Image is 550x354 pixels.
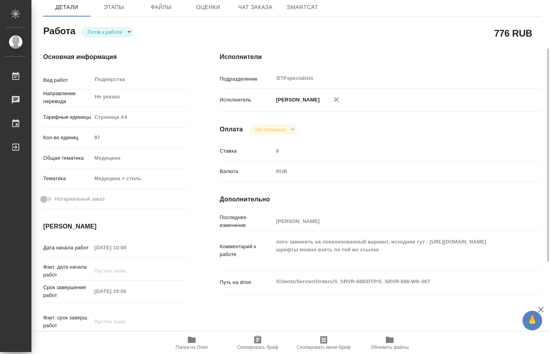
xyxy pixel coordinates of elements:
[273,235,515,264] textarea: лого заменить на локализованный вариант, исходник тут - [URL][DOMAIN_NAME] шрифты можно взять по ...
[291,332,357,354] button: Скопировать мини-бриф
[92,286,160,297] input: Пустое поле
[43,113,92,121] p: Тарифные единицы
[43,263,92,279] p: Факт. дата начала работ
[43,90,92,105] p: Направление перевода
[92,132,188,143] input: Пустое поле
[43,76,92,84] p: Вид работ
[220,75,273,83] p: Подразделение
[237,345,278,350] span: Скопировать бриф
[189,2,227,12] span: Оценки
[43,23,75,37] h2: Работа
[43,52,188,62] h4: Основная информация
[220,96,273,104] p: Исполнитель
[95,2,133,12] span: Этапы
[43,314,92,330] p: Факт. срок заверш. работ
[43,244,92,252] p: Дата начала работ
[220,195,541,204] h4: Дополнительно
[522,311,542,330] button: 🙏
[92,242,160,253] input: Пустое поле
[284,2,321,12] span: SmartCat
[297,345,350,350] span: Скопировать мини-бриф
[371,345,409,350] span: Обновить файлы
[357,332,423,354] button: Обновить файлы
[273,96,320,104] p: [PERSON_NAME]
[92,265,160,277] input: Пустое поле
[328,91,345,108] button: Удалить исполнителя
[220,168,273,175] p: Валюта
[220,52,541,62] h4: Исполнители
[220,243,273,258] p: Комментарий к работе
[220,125,243,134] h4: Оплата
[236,2,274,12] span: Чат заказа
[85,29,125,35] button: Готов к работе
[273,165,515,178] div: RUB
[273,216,515,227] input: Пустое поле
[81,27,134,37] div: Готов к работе
[494,26,532,40] h2: 776 RUB
[253,126,288,133] button: Не оплачена
[526,312,539,329] span: 🙏
[142,2,180,12] span: Файлы
[225,332,291,354] button: Скопировать бриф
[273,145,515,157] input: Пустое поле
[43,175,92,183] p: Тематика
[92,111,188,124] div: Страница А4
[92,316,160,327] input: Пустое поле
[220,147,273,155] p: Ставка
[249,124,297,135] div: Готов к работе
[273,275,515,288] textarea: /Clients/Servier/Orders/S_SRVR-688/DTP/S_SRVR-688-WK-007
[43,284,92,299] p: Срок завершения работ
[176,345,208,350] span: Папка на Drive
[92,172,188,185] div: Медицина + стиль
[159,332,225,354] button: Папка на Drive
[220,278,273,286] p: Путь на drive
[43,134,92,142] p: Кол-во единиц
[48,2,86,12] span: Детали
[43,222,188,231] h4: [PERSON_NAME]
[43,154,92,162] p: Общая тематика
[220,214,273,229] p: Последнее изменение
[92,151,188,165] div: Медицина
[55,195,104,203] span: Нотариальный заказ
